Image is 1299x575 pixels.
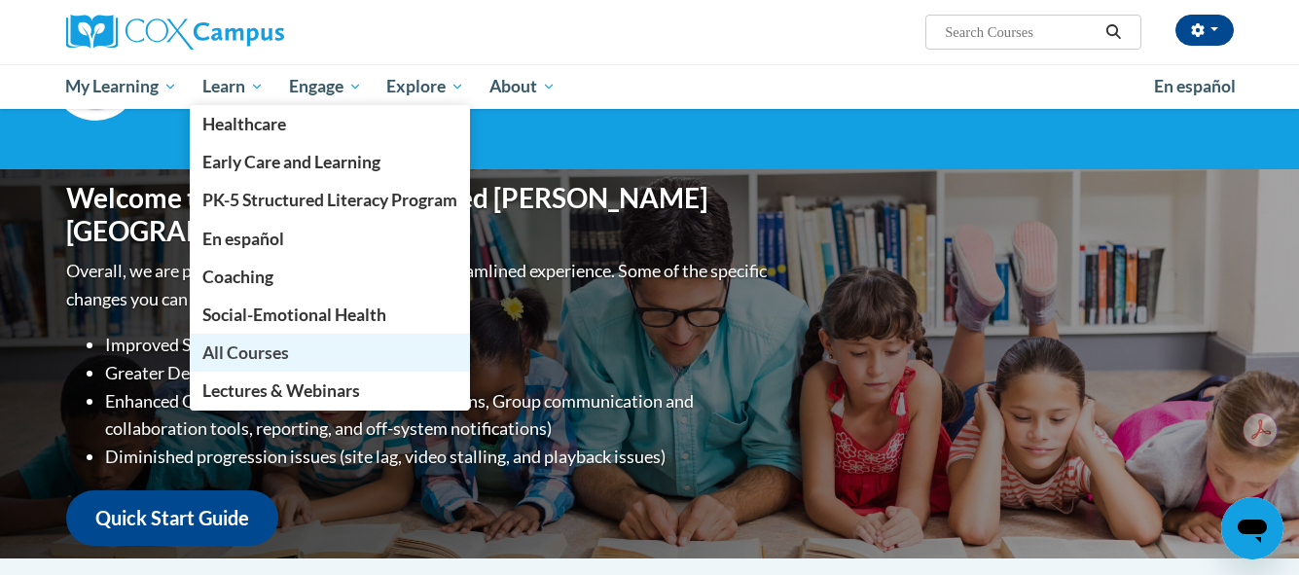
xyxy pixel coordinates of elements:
a: Healthcare [190,105,470,143]
span: Explore [386,75,464,98]
span: En español [1154,76,1236,96]
input: Search Courses [943,20,1099,44]
p: Overall, we are proud to provide you with a more streamlined experience. Some of the specific cha... [66,257,772,313]
a: PK-5 Structured Literacy Program [190,181,470,219]
li: Enhanced Group Collaboration Tools (Action plans, Group communication and collaboration tools, re... [105,387,772,444]
a: Early Care and Learning [190,143,470,181]
a: Cox Campus [66,15,436,50]
a: About [477,64,568,109]
span: My Learning [65,75,177,98]
a: Explore [374,64,477,109]
span: All Courses [202,342,289,363]
span: Learn [202,75,264,98]
a: Coaching [190,258,470,296]
span: About [489,75,556,98]
a: Engage [276,64,375,109]
a: En español [190,220,470,258]
a: Quick Start Guide [66,490,278,546]
span: Healthcare [202,114,286,134]
button: Search [1099,20,1128,44]
span: Social-Emotional Health [202,305,386,325]
span: PK-5 Structured Literacy Program [202,190,457,210]
span: Lectures & Webinars [202,380,360,401]
iframe: Button to launch messaging window [1221,497,1283,559]
a: En español [1141,66,1248,107]
span: Early Care and Learning [202,152,380,172]
h1: Welcome to the new and improved [PERSON_NAME][GEOGRAPHIC_DATA] [66,182,772,247]
img: Cox Campus [66,15,284,50]
a: My Learning [54,64,191,109]
span: Coaching [202,267,273,287]
div: Main menu [37,64,1263,109]
span: En español [202,229,284,249]
span: Engage [289,75,362,98]
a: Social-Emotional Health [190,296,470,334]
a: Learn [190,64,276,109]
li: Improved Site Navigation [105,331,772,359]
a: Lectures & Webinars [190,372,470,410]
button: Account Settings [1175,15,1234,46]
li: Diminished progression issues (site lag, video stalling, and playback issues) [105,443,772,471]
li: Greater Device Compatibility [105,359,772,387]
a: All Courses [190,334,470,372]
